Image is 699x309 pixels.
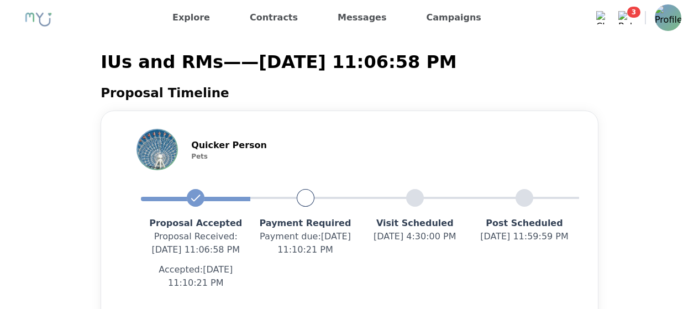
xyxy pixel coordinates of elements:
p: Proposal Accepted [141,217,250,230]
p: IUs and RMs — — [DATE] 11:06:58 PM [101,49,598,75]
img: Profile [138,130,177,169]
img: Bell [618,11,632,24]
a: Campaigns [422,9,486,27]
a: Messages [333,9,391,27]
a: Explore [168,9,214,27]
a: Contracts [245,9,302,27]
p: Payment Required [250,217,360,230]
p: Post Scheduled [470,217,579,230]
p: [DATE] 4:30:00 PM [360,230,470,243]
img: Chat [596,11,609,24]
img: Profile [655,4,681,31]
p: [DATE] 11:59:59 PM [470,230,579,243]
p: Pets [191,152,267,161]
span: 3 [627,7,640,18]
p: Payment due : [DATE] 11:10:21 PM [250,230,360,256]
h2: Proposal Timeline [101,84,598,102]
p: Accepted: [DATE] 11:10:21 PM [141,263,250,290]
p: Quicker Person [191,139,267,152]
p: Proposal Received : [DATE] 11:06:58 PM [141,230,250,256]
p: Visit Scheduled [360,217,470,230]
